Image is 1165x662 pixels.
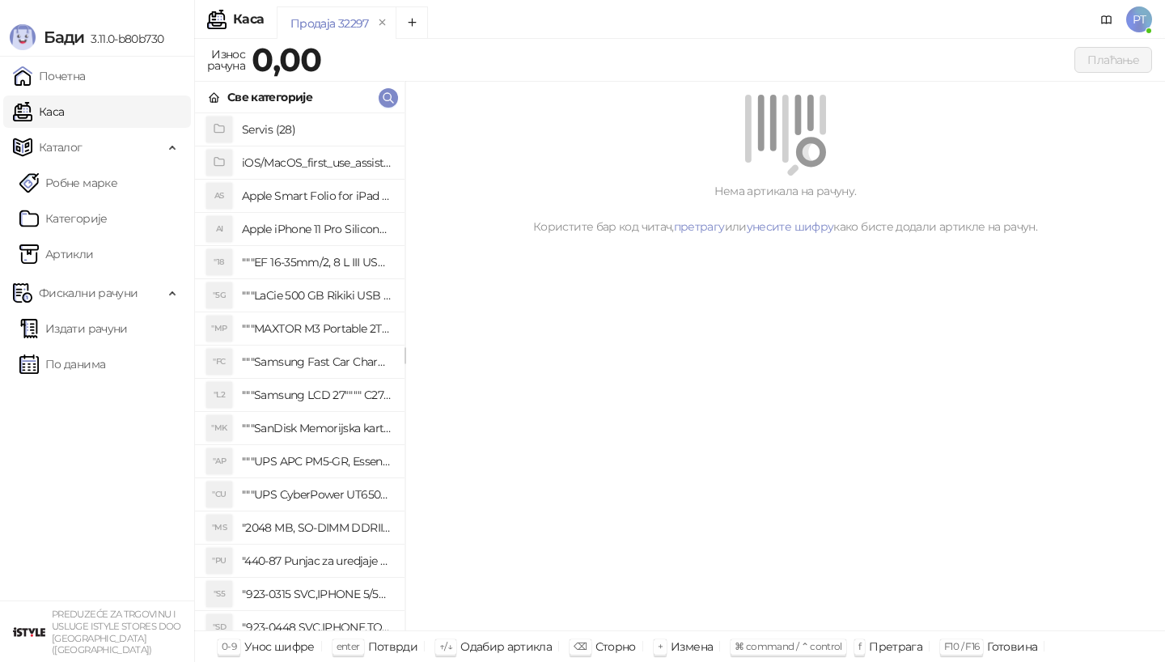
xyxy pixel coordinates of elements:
span: f [858,640,861,652]
a: Документација [1094,6,1120,32]
h4: """Samsung Fast Car Charge Adapter, brzi auto punja_, boja crna""" [242,349,392,375]
div: Претрага [869,636,922,657]
a: унесите шифру [747,219,834,234]
span: + [658,640,663,652]
div: Све категорије [227,88,312,106]
div: Каса [233,13,264,26]
h4: """UPS CyberPower UT650EG, 650VA/360W , line-int., s_uko, desktop""" [242,482,392,507]
a: Категорије [19,202,108,235]
button: remove [372,16,393,30]
h4: """LaCie 500 GB Rikiki USB 3.0 / Ultra Compact & Resistant aluminum / USB 3.0 / 2.5""""""" [242,282,392,308]
h4: "2048 MB, SO-DIMM DDRII, 667 MHz, Napajanje 1,8 0,1 V, Latencija CL5" [242,515,392,541]
div: Износ рачуна [204,44,248,76]
span: PT [1126,6,1152,32]
div: Потврди [368,636,418,657]
div: AI [206,216,232,242]
div: Измена [671,636,713,657]
a: ArtikliАртикли [19,238,94,270]
span: ↑/↓ [439,640,452,652]
h4: """UPS APC PM5-GR, Essential Surge Arrest,5 utic_nica""" [242,448,392,474]
h4: Apple iPhone 11 Pro Silicone Case - Black [242,216,392,242]
div: AS [206,183,232,209]
a: По данима [19,348,105,380]
div: Унос шифре [244,636,315,657]
h4: iOS/MacOS_first_use_assistance (4) [242,150,392,176]
div: "SD [206,614,232,640]
small: PREDUZEĆE ZA TRGOVINU I USLUGE ISTYLE STORES DOO [GEOGRAPHIC_DATA] ([GEOGRAPHIC_DATA]) [52,609,181,656]
div: "MK [206,415,232,441]
strong: 0,00 [252,40,321,79]
h4: "923-0315 SVC,IPHONE 5/5S BATTERY REMOVAL TRAY Držač za iPhone sa kojim se otvara display [242,581,392,607]
span: 0-9 [222,640,236,652]
a: Почетна [13,60,86,92]
a: Каса [13,95,64,128]
div: "18 [206,249,232,275]
h4: """Samsung LCD 27"""" C27F390FHUXEN""" [242,382,392,408]
span: ⌘ command / ⌃ control [735,640,842,652]
h4: """EF 16-35mm/2, 8 L III USM""" [242,249,392,275]
div: grid [195,113,405,630]
div: Одабир артикла [460,636,552,657]
a: Издати рачуни [19,312,128,345]
div: "AP [206,448,232,474]
h4: "440-87 Punjac za uredjaje sa micro USB portom 4/1, Stand." [242,548,392,574]
span: Фискални рачуни [39,277,138,309]
h4: Apple Smart Folio for iPad mini (A17 Pro) - Sage [242,183,392,209]
span: Бади [44,28,84,47]
span: Каталог [39,131,83,163]
h4: Servis (28) [242,117,392,142]
img: 64x64-companyLogo-77b92cf4-9946-4f36-9751-bf7bb5fd2c7d.png [13,616,45,648]
div: Нема артикала на рачуну. Користите бар код читач, или како бисте додали артикле на рачун. [425,182,1146,236]
div: Сторно [595,636,636,657]
div: "L2 [206,382,232,408]
div: "MS [206,515,232,541]
a: претрагу [674,219,725,234]
button: Add tab [396,6,428,39]
span: ⌫ [574,640,587,652]
a: Робне марке [19,167,117,199]
span: F10 / F16 [944,640,979,652]
button: Плаћање [1074,47,1152,73]
div: "S5 [206,581,232,607]
h4: """MAXTOR M3 Portable 2TB 2.5"""" crni eksterni hard disk HX-M201TCB/GM""" [242,316,392,342]
img: Logo [10,24,36,50]
div: "MP [206,316,232,342]
div: Готовина [987,636,1037,657]
span: enter [337,640,360,652]
div: "CU [206,482,232,507]
h4: """SanDisk Memorijska kartica 256GB microSDXC sa SD adapterom SDSQXA1-256G-GN6MA - Extreme PLUS, ... [242,415,392,441]
div: Продаја 32297 [290,15,369,32]
div: "FC [206,349,232,375]
div: "PU [206,548,232,574]
span: 3.11.0-b80b730 [84,32,163,46]
h4: "923-0448 SVC,IPHONE,TOURQUE DRIVER KIT .65KGF- CM Šrafciger " [242,614,392,640]
div: "5G [206,282,232,308]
